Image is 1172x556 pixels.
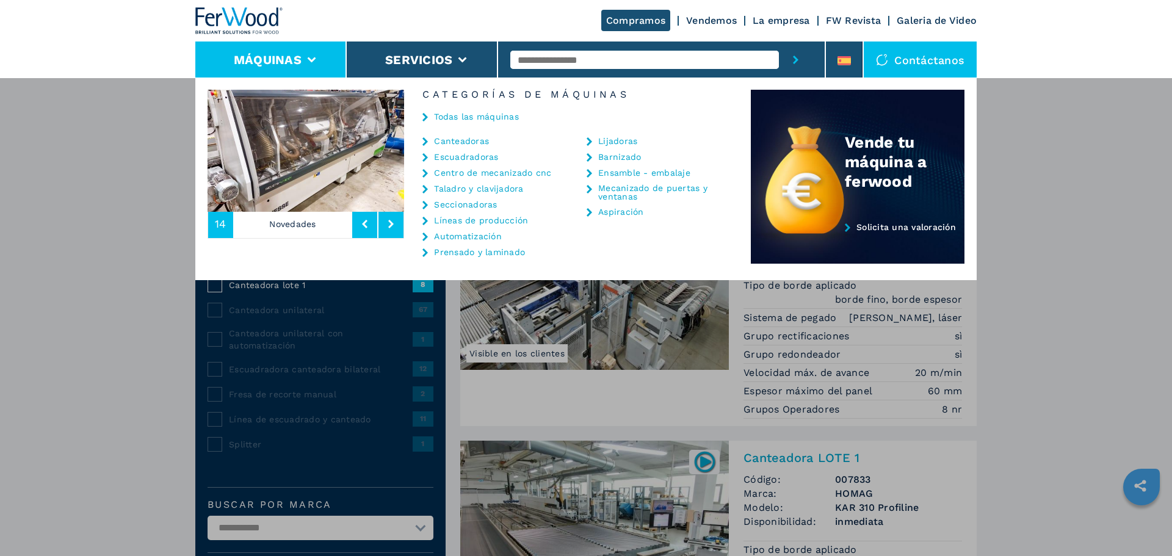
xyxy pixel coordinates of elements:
[686,15,737,26] a: Vendemos
[897,15,977,26] a: Galeria de Video
[233,210,353,238] p: Novedades
[434,168,551,177] a: Centro de mecanizado cnc
[864,42,977,78] div: Contáctanos
[598,137,637,145] a: Lijadoras
[434,216,528,225] a: Líneas de producción
[434,137,489,145] a: Canteadoras
[751,222,964,264] a: Solicita una valoración
[876,54,888,66] img: Contáctanos
[195,7,283,34] img: Ferwood
[434,112,519,121] a: Todas las máquinas
[601,10,670,31] a: Compramos
[215,218,226,229] span: 14
[779,42,812,78] button: submit-button
[404,90,601,212] img: image
[434,184,523,193] a: Taladro y clavijadora
[434,153,498,161] a: Escuadradoras
[434,200,497,209] a: Seccionadoras
[845,132,964,191] div: Vende tu máquina a ferwood
[826,15,881,26] a: FW Revista
[234,52,302,67] button: Máquinas
[598,184,720,201] a: Mecanizado de puertas y ventanas
[404,90,751,99] h6: Categorías de máquinas
[208,90,404,212] img: image
[598,168,690,177] a: Ensamble - embalaje
[598,153,641,161] a: Barnizado
[385,52,452,67] button: Servicios
[598,208,644,216] a: Aspiración
[434,232,502,240] a: Automatización
[753,15,810,26] a: La empresa
[434,248,525,256] a: Prensado y laminado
